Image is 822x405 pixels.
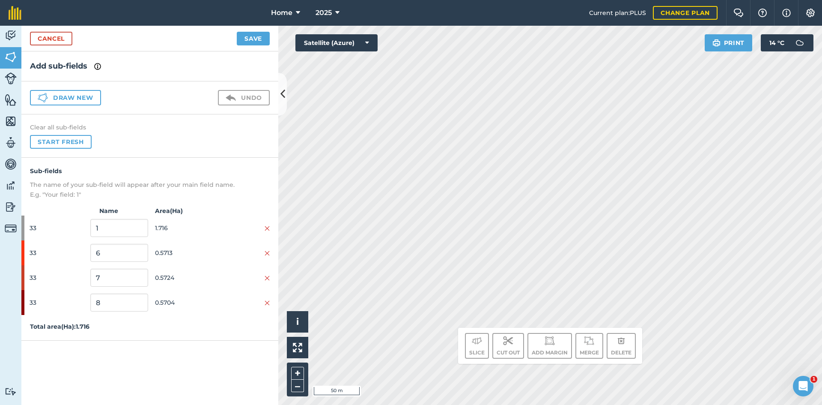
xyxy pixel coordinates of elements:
span: 33 [30,294,87,311]
img: svg+xml;base64,PHN2ZyB4bWxucz0iaHR0cDovL3d3dy53My5vcmcvMjAwMC9zdmciIHdpZHRoPSI1NiIgaGVpZ2h0PSI2MC... [5,93,17,106]
button: + [291,367,304,380]
span: 0.5724 [155,270,212,286]
span: 33 [30,245,87,261]
img: svg+xml;base64,PHN2ZyB4bWxucz0iaHR0cDovL3d3dy53My5vcmcvMjAwMC9zdmciIHdpZHRoPSIxOCIgaGVpZ2h0PSIyNC... [617,336,625,346]
img: svg+xml;base64,PD94bWwgdmVyc2lvbj0iMS4wIiBlbmNvZGluZz0idXRmLTgiPz4KPCEtLSBHZW5lcmF0b3I6IEFkb2JlIE... [5,158,17,171]
p: E.g. "Your field: 1" [30,190,270,199]
button: Delete [607,333,636,359]
iframe: Intercom live chat [793,376,813,396]
a: Cancel [30,32,72,45]
img: svg+xml;base64,PHN2ZyB4bWxucz0iaHR0cDovL3d3dy53My5vcmcvMjAwMC9zdmciIHdpZHRoPSIxNyIgaGVpZ2h0PSIxNy... [782,8,791,18]
img: Four arrows, one pointing top left, one top right, one bottom right and the last bottom left [293,343,302,352]
strong: Name [86,206,150,216]
img: svg+xml;base64,PD94bWwgdmVyc2lvbj0iMS4wIiBlbmNvZGluZz0idXRmLTgiPz4KPCEtLSBHZW5lcmF0b3I6IEFkb2JlIE... [5,201,17,213]
img: svg+xml;base64,PHN2ZyB4bWxucz0iaHR0cDovL3d3dy53My5vcmcvMjAwMC9zdmciIHdpZHRoPSIxOSIgaGVpZ2h0PSIyNC... [712,38,721,48]
img: svg+xml;base64,PD94bWwgdmVyc2lvbj0iMS4wIiBlbmNvZGluZz0idXRmLTgiPz4KPCEtLSBHZW5lcmF0b3I6IEFkb2JlIE... [5,179,17,192]
img: svg+xml;base64,PD94bWwgdmVyc2lvbj0iMS4wIiBlbmNvZGluZz0idXRmLTgiPz4KPCEtLSBHZW5lcmF0b3I6IEFkb2JlIE... [5,387,17,396]
div: 330.5724 [21,265,278,290]
img: A question mark icon [757,9,768,17]
span: 1 [810,376,817,383]
h4: Sub-fields [30,166,270,176]
div: 330.5713 [21,240,278,265]
button: Cut out [492,333,524,359]
img: svg+xml;base64,PD94bWwgdmVyc2lvbj0iMS4wIiBlbmNvZGluZz0idXRmLTgiPz4KPCEtLSBHZW5lcmF0b3I6IEFkb2JlIE... [5,222,17,234]
button: 14 °C [761,34,813,51]
strong: Area ( Ha ) [150,206,278,216]
img: svg+xml;base64,PHN2ZyB4bWxucz0iaHR0cDovL3d3dy53My5vcmcvMjAwMC9zdmciIHdpZHRoPSI1NiIgaGVpZ2h0PSI2MC... [5,51,17,63]
button: Satellite (Azure) [295,34,378,51]
img: A cog icon [805,9,816,17]
div: 330.5704 [21,290,278,315]
span: 14 ° C [769,34,784,51]
img: svg+xml;base64,PHN2ZyB4bWxucz0iaHR0cDovL3d3dy53My5vcmcvMjAwMC9zdmciIHdpZHRoPSIyMiIgaGVpZ2h0PSIzMC... [265,300,270,306]
h4: Clear all sub-fields [30,123,270,132]
span: 0.5713 [155,245,212,261]
span: Home [271,8,292,18]
img: svg+xml;base64,PHN2ZyB4bWxucz0iaHR0cDovL3d3dy53My5vcmcvMjAwMC9zdmciIHdpZHRoPSIyMiIgaGVpZ2h0PSIzMC... [265,225,270,232]
img: svg+xml;base64,PD94bWwgdmVyc2lvbj0iMS4wIiBlbmNvZGluZz0idXRmLTgiPz4KPCEtLSBHZW5lcmF0b3I6IEFkb2JlIE... [503,336,513,346]
img: svg+xml;base64,PD94bWwgdmVyc2lvbj0iMS4wIiBlbmNvZGluZz0idXRmLTgiPz4KPCEtLSBHZW5lcmF0b3I6IEFkb2JlIE... [5,29,17,42]
img: Two speech bubbles overlapping with the left bubble in the forefront [733,9,744,17]
button: Slice [465,333,489,359]
img: svg+xml;base64,PHN2ZyB4bWxucz0iaHR0cDovL3d3dy53My5vcmcvMjAwMC9zdmciIHdpZHRoPSIxNyIgaGVpZ2h0PSIxNy... [94,61,101,72]
button: Print [705,34,753,51]
img: svg+xml;base64,PHN2ZyB4bWxucz0iaHR0cDovL3d3dy53My5vcmcvMjAwMC9zdmciIHdpZHRoPSIyMiIgaGVpZ2h0PSIzMC... [265,275,270,282]
button: – [291,380,304,392]
img: svg+xml;base64,PD94bWwgdmVyc2lvbj0iMS4wIiBlbmNvZGluZz0idXRmLTgiPz4KPCEtLSBHZW5lcmF0b3I6IEFkb2JlIE... [584,336,594,346]
span: i [296,316,299,327]
span: 0.5704 [155,294,212,311]
p: The name of your sub-field will appear after your main field name. [30,180,270,189]
button: Undo [218,90,270,105]
span: 2025 [316,8,332,18]
a: Change plan [653,6,718,20]
img: svg+xml;base64,PD94bWwgdmVyc2lvbj0iMS4wIiBlbmNvZGluZz0idXRmLTgiPz4KPCEtLSBHZW5lcmF0b3I6IEFkb2JlIE... [472,336,482,346]
span: 33 [30,270,87,286]
button: i [287,311,308,333]
span: 33 [30,220,87,236]
strong: Total area ( Ha ): 1.716 [30,323,89,330]
img: svg+xml;base64,PD94bWwgdmVyc2lvbj0iMS4wIiBlbmNvZGluZz0idXRmLTgiPz4KPCEtLSBHZW5lcmF0b3I6IEFkb2JlIE... [5,72,17,84]
button: Start fresh [30,135,92,149]
span: 1.716 [155,220,212,236]
button: Add margin [527,333,572,359]
h2: Add sub-fields [30,60,270,72]
div: 331.716 [21,216,278,240]
img: svg+xml;base64,PD94bWwgdmVyc2lvbj0iMS4wIiBlbmNvZGluZz0idXRmLTgiPz4KPCEtLSBHZW5lcmF0b3I6IEFkb2JlIE... [791,34,808,51]
button: Draw new [30,90,101,105]
button: Merge [575,333,603,359]
img: svg+xml;base64,PD94bWwgdmVyc2lvbj0iMS4wIiBlbmNvZGluZz0idXRmLTgiPz4KPCEtLSBHZW5lcmF0b3I6IEFkb2JlIE... [226,93,236,103]
img: svg+xml;base64,PD94bWwgdmVyc2lvbj0iMS4wIiBlbmNvZGluZz0idXRmLTgiPz4KPCEtLSBHZW5lcmF0b3I6IEFkb2JlIE... [545,336,555,346]
span: Current plan : PLUS [589,8,646,18]
img: svg+xml;base64,PD94bWwgdmVyc2lvbj0iMS4wIiBlbmNvZGluZz0idXRmLTgiPz4KPCEtLSBHZW5lcmF0b3I6IEFkb2JlIE... [5,136,17,149]
img: svg+xml;base64,PHN2ZyB4bWxucz0iaHR0cDovL3d3dy53My5vcmcvMjAwMC9zdmciIHdpZHRoPSI1NiIgaGVpZ2h0PSI2MC... [5,115,17,128]
img: svg+xml;base64,PHN2ZyB4bWxucz0iaHR0cDovL3d3dy53My5vcmcvMjAwMC9zdmciIHdpZHRoPSIyMiIgaGVpZ2h0PSIzMC... [265,250,270,257]
img: fieldmargin Logo [9,6,21,20]
button: Save [237,32,270,45]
